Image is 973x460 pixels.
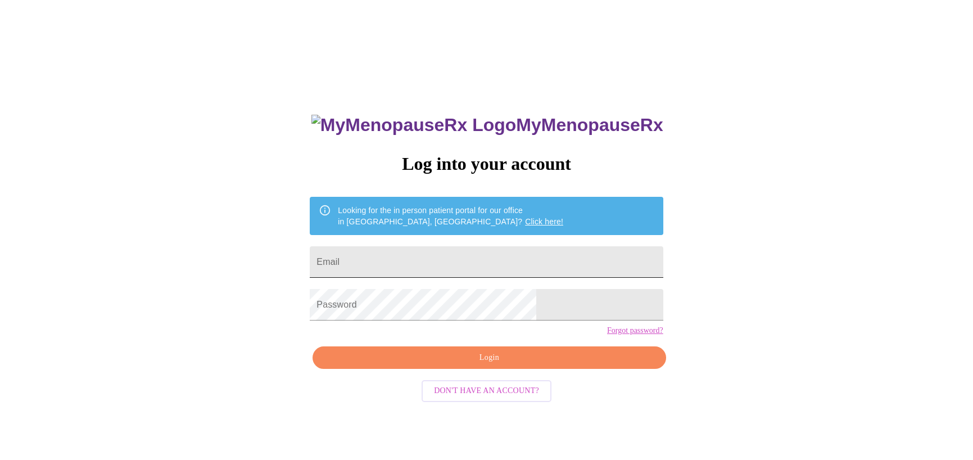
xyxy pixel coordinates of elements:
h3: MyMenopauseRx [311,115,663,136]
div: Looking for the in person patient portal for our office in [GEOGRAPHIC_DATA], [GEOGRAPHIC_DATA]? [338,200,563,232]
button: Login [313,346,666,369]
span: Login [325,351,653,365]
a: Forgot password? [607,326,663,335]
img: MyMenopauseRx Logo [311,115,516,136]
h3: Log into your account [310,154,663,174]
span: Don't have an account? [434,384,539,398]
button: Don't have an account? [422,380,551,402]
a: Click here! [525,217,563,226]
a: Don't have an account? [419,385,554,395]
